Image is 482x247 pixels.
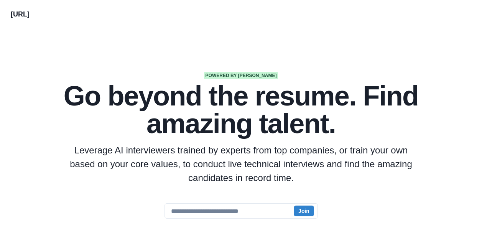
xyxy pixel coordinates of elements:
button: Join [294,206,314,216]
span: Powered by [PERSON_NAME] [204,72,278,79]
p: Leverage AI interviewers trained by experts from top companies, or train your own based on your c... [69,143,413,185]
h1: Go beyond the resume. Find amazing talent. [57,82,425,137]
a: [URL] [11,6,30,20]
